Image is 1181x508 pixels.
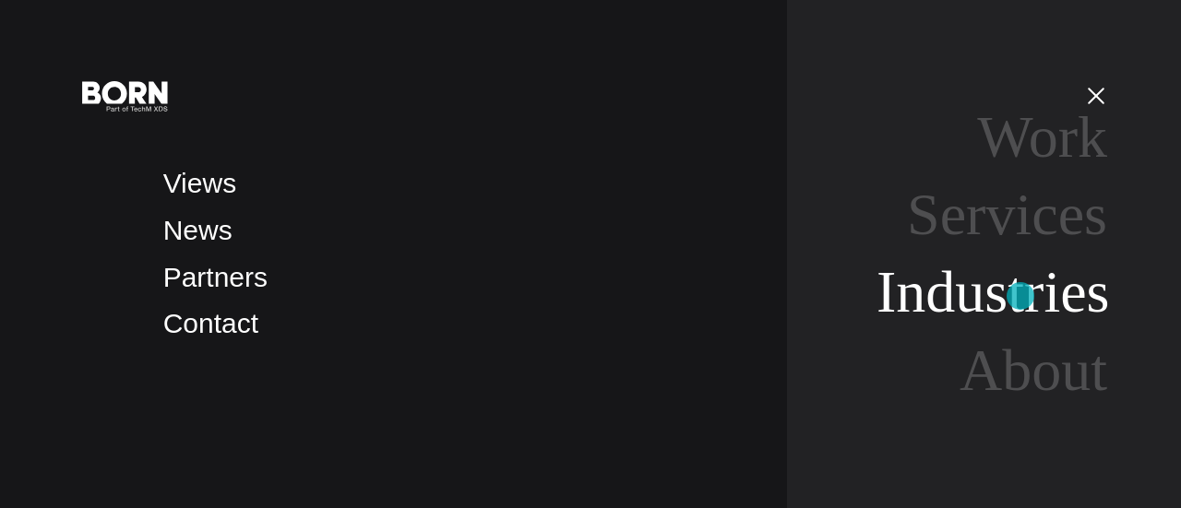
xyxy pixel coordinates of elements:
[163,308,258,338] a: Contact
[163,262,268,292] a: Partners
[163,168,236,198] a: Views
[1074,76,1118,114] button: Open
[877,259,1110,325] a: Industries
[960,337,1107,403] a: About
[907,182,1107,247] a: Services
[977,104,1107,170] a: Work
[163,215,233,245] a: News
